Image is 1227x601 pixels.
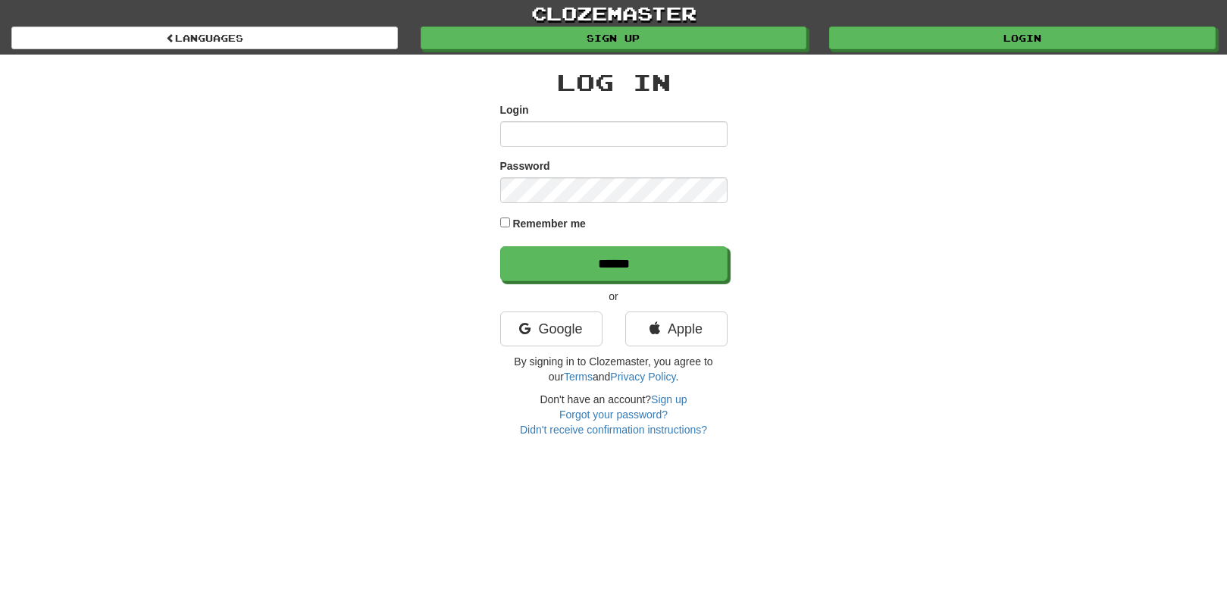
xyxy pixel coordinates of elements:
p: or [500,289,728,304]
a: Sign up [421,27,807,49]
p: By signing in to Clozemaster, you agree to our and . [500,354,728,384]
a: Login [829,27,1216,49]
a: Languages [11,27,398,49]
label: Password [500,158,550,174]
label: Login [500,102,529,117]
a: Google [500,311,603,346]
a: Terms [564,371,593,383]
div: Don't have an account? [500,392,728,437]
h2: Log In [500,70,728,95]
a: Apple [625,311,728,346]
a: Privacy Policy [610,371,675,383]
a: Forgot your password? [559,408,668,421]
a: Didn't receive confirmation instructions? [520,424,707,436]
label: Remember me [512,216,586,231]
a: Sign up [651,393,687,405]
